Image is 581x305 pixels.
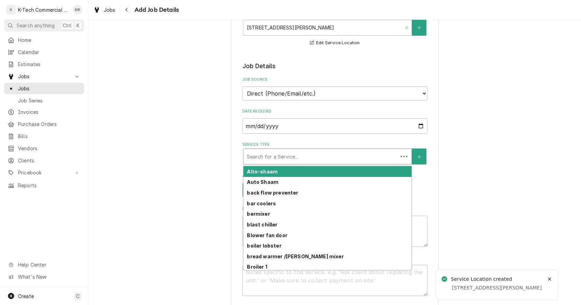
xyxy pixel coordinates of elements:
[73,5,82,15] div: Mehdi Bazidane's Avatar
[242,142,427,164] div: Service Type
[242,109,427,133] div: Date Received
[18,169,70,176] span: Pricebook
[247,253,343,259] strong: bread warmer /[PERSON_NAME] mixer
[18,182,81,189] span: Reports
[4,167,84,178] a: Go to Pricebook
[17,22,55,29] span: Search anything
[91,4,118,16] a: Jobs
[412,149,426,164] button: Create New Service
[242,13,427,47] div: Service Location
[18,261,80,268] span: Help Center
[242,77,427,100] div: Job Source
[4,83,84,94] a: Jobs
[18,145,81,152] span: Vendors
[247,232,287,238] strong: Blower fan door
[18,157,81,164] span: Clients
[247,169,278,174] strong: Alto-shaam
[242,173,427,198] div: Job Type
[18,97,81,104] span: Job Series
[417,25,421,30] svg: Create New Location
[242,255,427,261] label: Technician Instructions
[242,62,427,71] legend: Job Details
[132,5,179,15] span: Add Job Details
[4,34,84,46] a: Home
[247,222,277,227] strong: blast chiller
[4,118,84,130] a: Purchase Orders
[18,48,81,56] span: Calendar
[247,200,276,206] strong: bar coolers
[73,5,82,15] div: MB
[242,206,427,212] label: Reason For Call
[242,173,427,179] label: Job Type
[6,5,16,15] div: K
[4,106,84,118] a: Invoices
[18,6,69,14] div: K-Tech Commercial Kitchen Repair & Maintenance
[18,133,81,140] span: Bills
[4,131,84,142] a: Bills
[412,20,426,36] button: Create New Location
[242,77,427,82] label: Job Source
[247,243,281,249] strong: boiler lobster
[242,206,427,247] div: Reason For Call
[309,39,361,47] button: Edit Service Location
[18,120,81,128] span: Purchase Orders
[4,259,84,270] a: Go to Help Center
[76,293,80,300] span: C
[452,285,543,291] div: [STREET_ADDRESS][PERSON_NAME]
[242,109,427,114] label: Date Received
[121,4,132,15] button: Navigate back
[451,276,513,283] div: Service Location created
[63,22,72,29] span: Ctrl
[18,73,70,80] span: Jobs
[4,46,84,58] a: Calendar
[242,142,427,147] label: Service Type
[18,36,81,44] span: Home
[18,108,81,116] span: Invoices
[4,143,84,154] a: Vendors
[242,255,427,296] div: Technician Instructions
[4,155,84,166] a: Clients
[417,154,421,159] svg: Create New Service
[4,95,84,106] a: Job Series
[76,22,80,29] span: K
[18,293,34,299] span: Create
[242,118,427,134] input: yyyy-mm-dd
[4,180,84,191] a: Reports
[4,271,84,282] a: Go to What's New
[247,264,267,270] strong: Broiler 1
[4,59,84,70] a: Estimates
[247,190,298,196] strong: back flow preventer
[247,211,270,217] strong: bermixer
[4,71,84,82] a: Go to Jobs
[247,179,278,185] strong: Auto Shaam
[4,19,84,32] button: Search anythingCtrlK
[18,85,81,92] span: Jobs
[104,6,116,14] span: Jobs
[18,273,80,280] span: What's New
[18,61,81,68] span: Estimates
